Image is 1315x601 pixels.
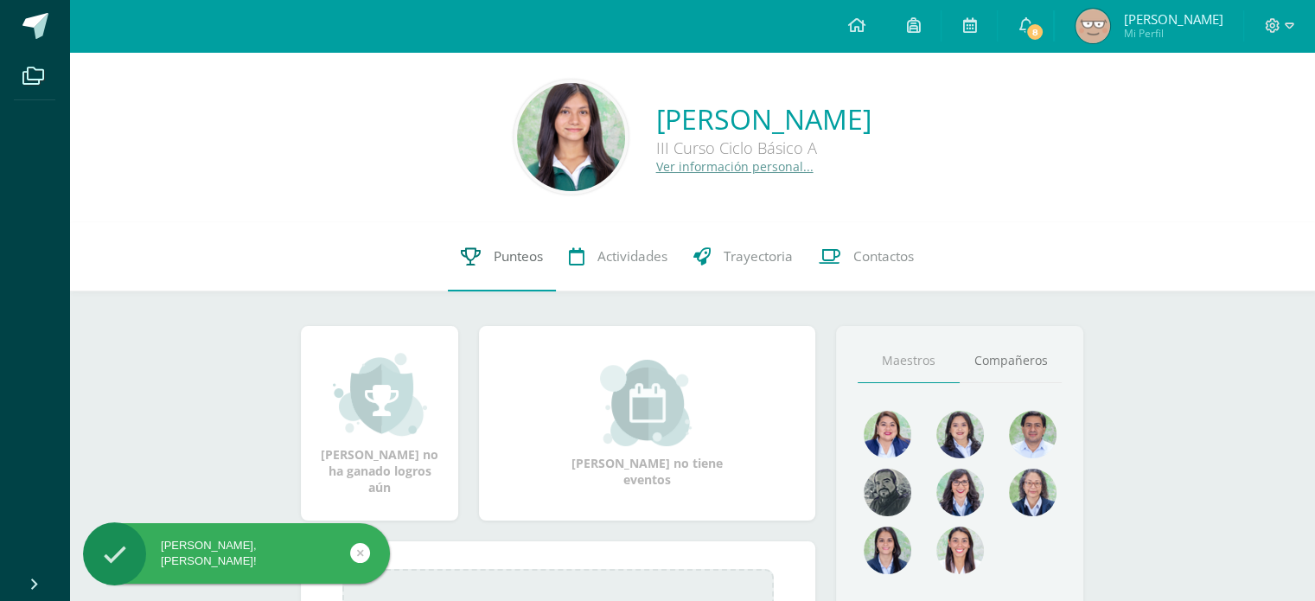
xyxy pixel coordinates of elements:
span: 8 [1025,22,1044,42]
a: Contactos [806,222,927,291]
img: 68491b968eaf45af92dd3338bd9092c6.png [1009,469,1056,516]
img: e3abb1ebbe6d3481a363f12c8e97d852.png [1076,9,1110,43]
img: 45e5189d4be9c73150df86acb3c68ab9.png [936,411,984,458]
img: achievement_small.png [333,351,427,438]
div: [PERSON_NAME] no tiene eventos [561,360,734,488]
div: III Curso Ciclo Básico A [656,137,871,158]
a: [PERSON_NAME] [656,100,871,137]
img: 1e7bfa517bf798cc96a9d855bf172288.png [1009,411,1056,458]
a: Ver información personal... [656,158,814,175]
span: Contactos [853,247,914,265]
span: Mi Perfil [1123,26,1222,41]
span: Trayectoria [724,247,793,265]
span: [PERSON_NAME] [1123,10,1222,28]
img: event_small.png [600,360,694,446]
img: 135afc2e3c36cc19cf7f4a6ffd4441d1.png [864,411,911,458]
div: [PERSON_NAME] no ha ganado logros aún [318,351,441,496]
a: Actividades [556,222,680,291]
a: Compañeros [960,339,1062,383]
a: Maestros [858,339,960,383]
a: Trayectoria [680,222,806,291]
img: 4179e05c207095638826b52d0d6e7b97.png [864,469,911,516]
img: d4e0c534ae446c0d00535d3bb96704e9.png [864,527,911,574]
div: [PERSON_NAME], [PERSON_NAME]! [83,538,390,569]
span: Punteos [494,247,543,265]
img: b1da893d1b21f2b9f45fcdf5240f8abd.png [936,469,984,516]
img: 38d188cc98c34aa903096de2d1c9671e.png [936,527,984,574]
span: Actividades [597,247,667,265]
a: Punteos [448,222,556,291]
img: 51b0bd12d1fa62c4cb9b7ae12cbadb33.png [517,83,625,191]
